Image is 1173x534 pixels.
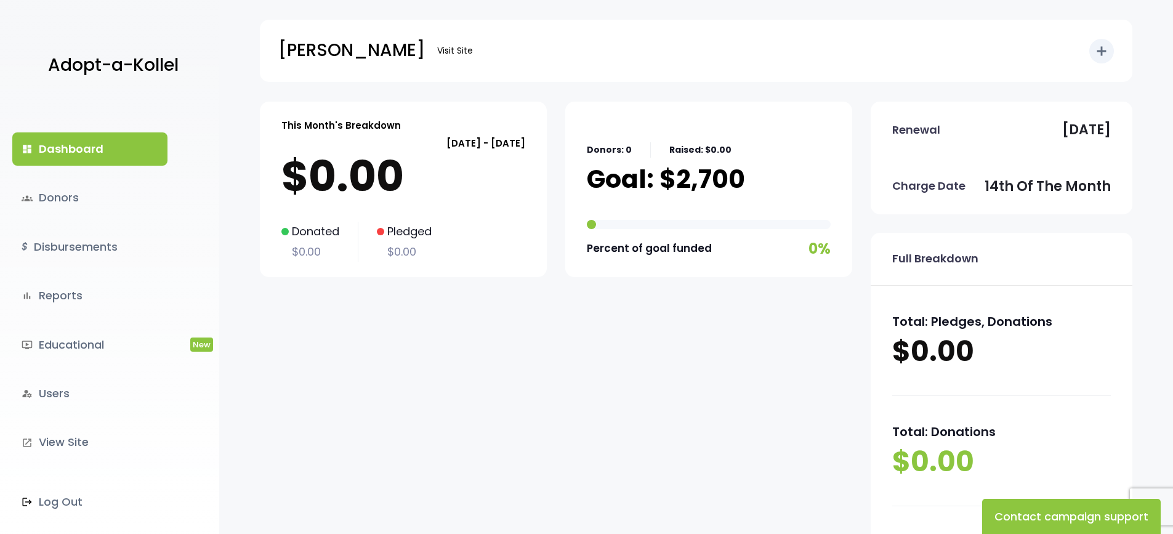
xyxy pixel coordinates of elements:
a: Log Out [12,485,167,519]
p: Donated [281,222,339,241]
p: 0% [808,235,831,262]
span: groups [22,193,33,204]
i: ondemand_video [22,339,33,350]
p: Full Breakdown [892,249,978,269]
a: ondemand_videoEducationalNew [12,328,167,362]
p: Charge Date [892,176,965,196]
p: Pledged [377,222,432,241]
i: launch [22,437,33,448]
p: [PERSON_NAME] [278,35,425,66]
a: dashboardDashboard [12,132,167,166]
a: bar_chartReports [12,279,167,312]
p: $0.00 [281,242,339,262]
button: Contact campaign support [982,499,1161,534]
p: Renewal [892,120,940,140]
p: This Month's Breakdown [281,117,401,134]
a: groupsDonors [12,181,167,214]
i: dashboard [22,144,33,155]
span: New [190,338,213,352]
p: 14th of the month [985,174,1111,199]
i: $ [22,238,28,256]
p: [DATE] - [DATE] [281,135,525,152]
i: add [1094,44,1109,59]
a: $Disbursements [12,230,167,264]
a: Visit Site [431,39,479,63]
a: launchView Site [12,426,167,459]
a: Adopt-a-Kollel [42,36,179,95]
p: $0.00 [892,333,1111,371]
i: bar_chart [22,290,33,301]
p: $0.00 [892,443,1111,481]
button: add [1089,39,1114,63]
p: $0.00 [377,242,432,262]
p: [DATE] [1062,118,1111,142]
a: manage_accountsUsers [12,377,167,410]
p: Donors: 0 [587,142,632,158]
p: $0.00 [281,152,525,201]
p: Total: Pledges, Donations [892,310,1111,333]
p: Raised: $0.00 [669,142,732,158]
p: Percent of goal funded [587,239,712,258]
p: Total: Donations [892,421,1111,443]
p: Goal: $2,700 [587,164,745,195]
i: manage_accounts [22,388,33,399]
p: Adopt-a-Kollel [48,50,179,81]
